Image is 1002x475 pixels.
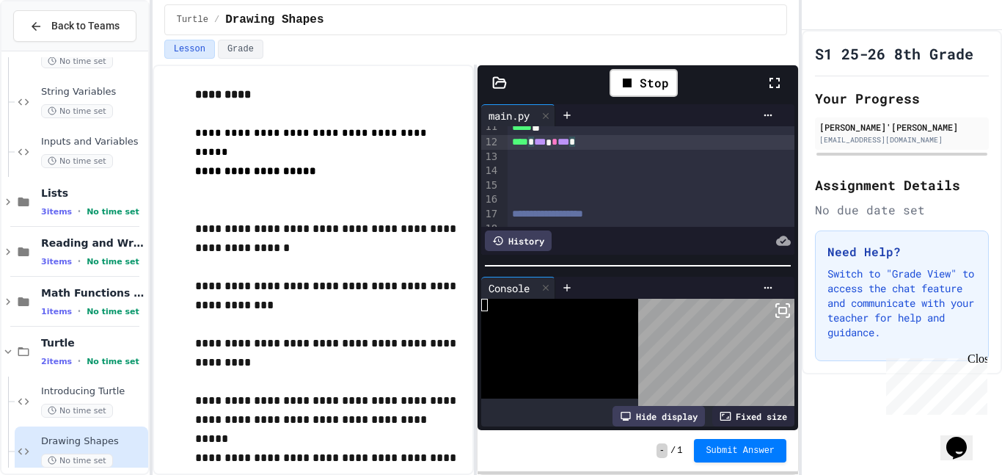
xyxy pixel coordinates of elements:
span: • [78,255,81,267]
span: 1 [677,445,682,457]
div: Stop [610,69,678,97]
div: main.py [481,108,537,123]
div: main.py [481,104,555,126]
button: Lesson [164,40,215,59]
span: 1 items [41,307,72,316]
iframe: chat widget [940,416,987,460]
div: 13 [481,150,500,164]
span: Math Functions and Comparators [41,286,145,300]
span: - [657,443,668,458]
span: Introducing Turtle [41,385,145,398]
div: Console [481,280,537,296]
div: 15 [481,178,500,193]
span: • [78,206,81,217]
span: 2 items [41,357,72,366]
span: No time set [41,104,113,118]
button: Grade [218,40,263,59]
div: 11 [481,120,500,134]
span: Back to Teams [51,18,120,34]
span: Inputs and Variables [41,136,145,148]
div: 14 [481,164,500,178]
div: Chat with us now!Close [6,6,101,93]
span: No time set [41,54,113,68]
span: Turtle [177,14,208,26]
span: No time set [87,357,139,366]
span: String Variables [41,86,145,98]
button: Back to Teams [13,10,136,42]
span: Submit Answer [706,445,775,457]
span: / [670,445,676,457]
div: Hide display [612,406,705,427]
div: Fixed size [712,406,794,427]
div: Console [481,277,555,299]
div: 12 [481,135,500,150]
span: Reading and Writing Files [41,236,145,250]
span: 3 items [41,257,72,266]
iframe: chat widget [880,352,987,415]
span: Drawing Shapes [225,11,323,29]
div: [PERSON_NAME]'[PERSON_NAME] [819,120,984,134]
span: No time set [87,257,139,266]
div: [EMAIL_ADDRESS][DOMAIN_NAME] [819,134,984,145]
span: • [78,305,81,317]
h1: S1 25-26 8th Grade [815,43,973,64]
span: No time set [41,154,113,168]
span: • [78,355,81,367]
span: 3 items [41,207,72,217]
span: Lists [41,186,145,200]
div: 18 [481,222,500,236]
h2: Assignment Details [815,175,989,195]
span: No time set [41,454,113,468]
button: Submit Answer [694,439,786,463]
span: No time set [41,404,113,418]
div: 16 [481,192,500,207]
span: No time set [87,307,139,316]
div: History [485,231,552,251]
span: Turtle [41,336,145,349]
h3: Need Help? [827,243,976,261]
span: Drawing Shapes [41,435,145,448]
p: Switch to "Grade View" to access the chat feature and communicate with your teacher for help and ... [827,266,976,340]
h2: Your Progress [815,88,989,109]
span: / [214,14,219,26]
span: No time set [87,207,139,217]
div: No due date set [815,201,989,219]
div: 17 [481,207,500,222]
